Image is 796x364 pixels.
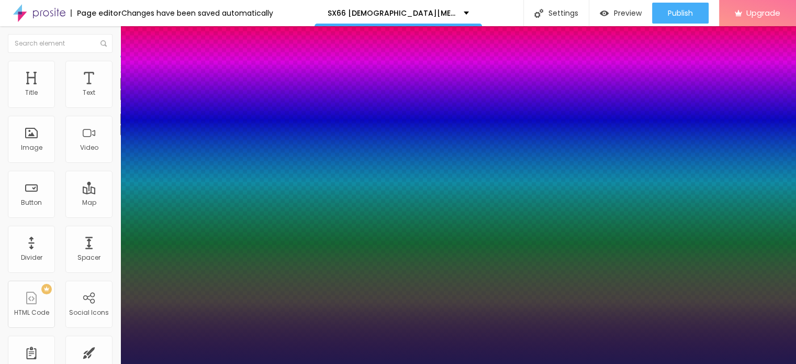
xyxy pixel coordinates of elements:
div: Image [21,144,42,151]
img: Icone [534,9,543,18]
span: Preview [614,9,642,17]
img: view-1.svg [600,9,609,18]
div: Button [21,199,42,206]
div: Text [83,89,95,96]
div: Title [25,89,38,96]
img: Icone [100,40,107,47]
div: Page editor [71,9,121,17]
div: Video [80,144,98,151]
button: Publish [652,3,709,24]
div: Divider [21,254,42,261]
span: Upgrade [746,8,780,17]
div: Changes have been saved automatically [121,9,273,17]
div: Social Icons [69,309,109,316]
button: Preview [589,3,652,24]
input: Search element [8,34,113,53]
p: SX66 [DEMOGRAPHIC_DATA][MEDICAL_DATA] [GEOGRAPHIC_DATA] (Official™) - Is It Worth the Hype? [328,9,456,17]
span: Publish [668,9,693,17]
div: HTML Code [14,309,49,316]
div: Map [82,199,96,206]
div: Spacer [77,254,100,261]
